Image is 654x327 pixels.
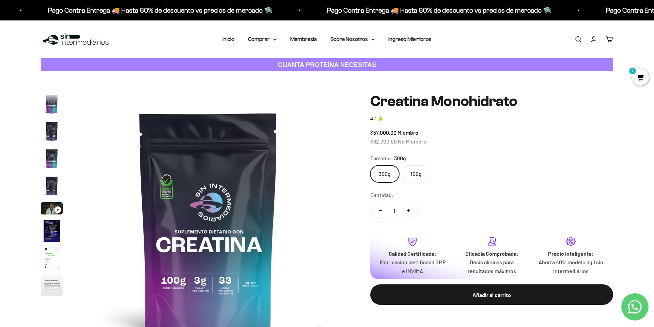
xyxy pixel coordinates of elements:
[248,35,277,44] summary: Comprar
[330,35,375,44] summary: Sobre Nosotros
[41,175,63,199] button: Ir al artículo 4
[370,154,391,163] legend: Tamaño:
[41,120,63,144] button: Ir al artículo 2
[41,120,63,142] img: Creatina Monohidrato
[371,202,390,219] button: Reducir cantidad
[388,36,432,42] a: Ingreso Miembros
[378,258,447,275] p: Fabricación certificada GMP e INVIMA
[370,129,396,136] span: $57.000,00
[222,36,234,42] a: Inicio
[399,202,418,219] button: Aumentar cantidad
[41,247,63,271] button: Ir al artículo 7
[41,274,63,296] img: Creatina Monohidrato
[398,129,418,136] span: Miembro
[628,67,637,75] mark: 0
[370,138,397,145] span: $62.700,00
[41,220,63,242] img: Creatina Monohidrato
[384,291,599,299] div: Añadir al carrito
[370,284,613,305] button: Añadir al carrito
[394,154,406,163] span: 300g
[41,202,63,217] button: Ir al artículo 5
[299,5,524,16] p: Pago Contra Entrega 🚚 Hasta 60% de descuento vs precios de mercado 🛸
[370,115,613,123] a: 4.74.7 de 5.0 estrellas
[41,148,63,172] button: Ir al artículo 3
[548,250,594,257] strong: Precio Inteligente:
[537,258,605,275] p: Ahorra 40% modelo ágil sin intermediarios
[41,247,63,269] img: Creatina Monohidrato
[41,220,63,244] button: Ir al artículo 6
[465,250,518,257] strong: Eficacia Comprobada:
[457,258,526,275] p: Dosis clínicas para resultados máximos
[632,74,649,81] a: 0
[389,250,436,257] strong: Calidad Certificada:
[290,36,317,42] a: Membresía
[41,274,63,298] button: Ir al artículo 8
[370,115,376,123] span: 4.7
[370,191,394,199] label: Cantidad:
[41,93,63,117] button: Ir al artículo 1
[41,175,63,197] img: Creatina Monohidrato
[41,58,613,72] a: CUANTA PROTEÍNA NECESITAS
[20,5,245,16] p: Pago Contra Entrega 🚚 Hasta 60% de descuento vs precios de mercado 🛸
[278,61,376,68] strong: CUANTA PROTEÍNA NECESITAS
[370,93,517,109] h1: Creatina Monohidrato
[41,148,63,169] img: Creatina Monohidrato
[41,93,63,115] img: Creatina Monohidrato
[398,138,426,145] span: No Miembro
